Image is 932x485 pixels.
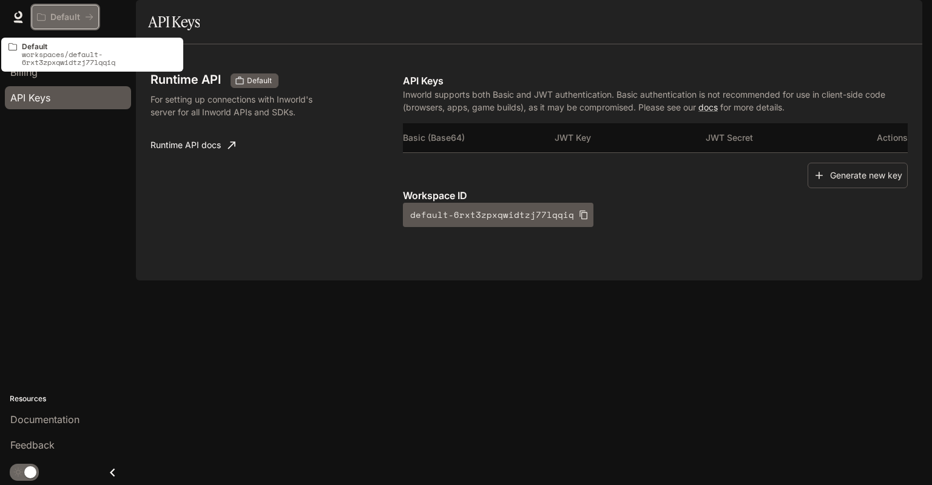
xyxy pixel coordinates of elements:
[50,12,80,22] p: Default
[403,73,908,88] p: API Keys
[808,163,908,189] button: Generate new key
[22,50,176,66] p: workspaces/default-6rxt3zpxqwidtzj77lqqiq
[22,42,176,50] p: Default
[146,133,240,157] a: Runtime API docs
[231,73,279,88] div: These keys will apply to your current workspace only
[150,93,333,118] p: For setting up connections with Inworld's server for all Inworld APIs and SDKs.
[150,73,221,86] h3: Runtime API
[403,123,555,152] th: Basic (Base64)
[148,10,200,34] h1: API Keys
[857,123,908,152] th: Actions
[32,5,99,29] button: All workspaces
[403,88,908,114] p: Inworld supports both Basic and JWT authentication. Basic authentication is not recommended for u...
[555,123,706,152] th: JWT Key
[706,123,857,152] th: JWT Secret
[403,188,908,203] p: Workspace ID
[242,75,277,86] span: Default
[403,203,593,227] button: default-6rxt3zpxqwidtzj77lqqiq
[698,102,718,112] a: docs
